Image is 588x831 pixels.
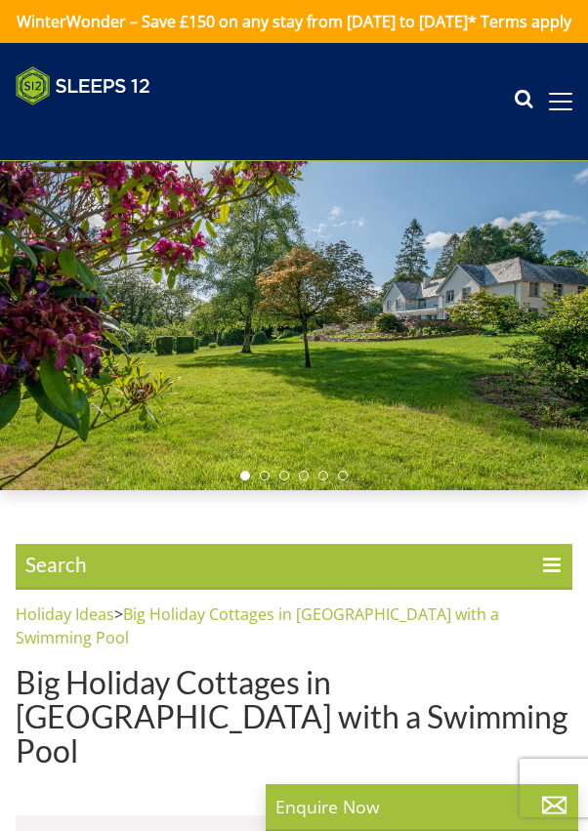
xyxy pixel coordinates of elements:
a: Big Holiday Cottages in [GEOGRAPHIC_DATA] with a Swimming Pool [16,603,499,648]
iframe: Customer reviews powered by Trustpilot [6,117,211,134]
span: > [114,603,123,625]
span: Search [16,544,572,591]
p: Enquire Now [275,794,568,819]
a: Holiday Ideas [16,603,114,625]
img: Sleeps 12 [16,66,150,105]
h1: Big Holiday Cottages in [GEOGRAPHIC_DATA] with a Swimming Pool [16,665,572,769]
